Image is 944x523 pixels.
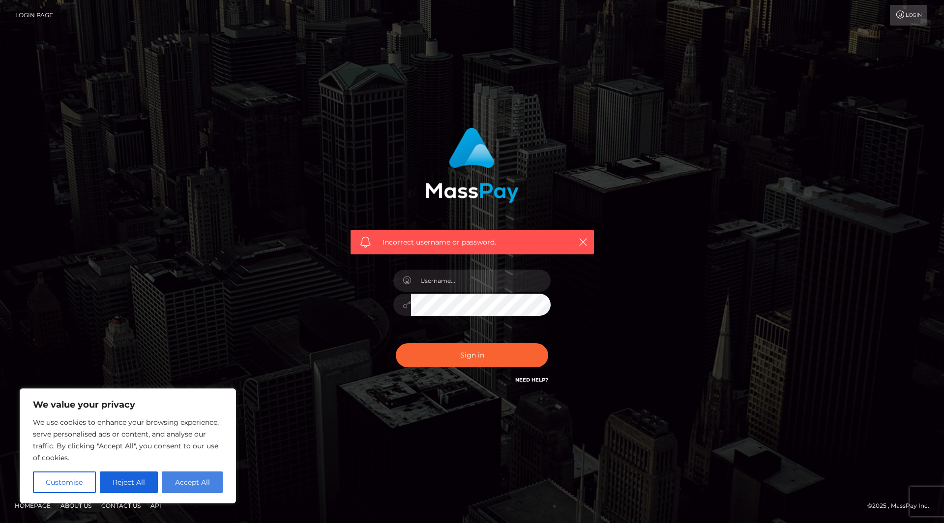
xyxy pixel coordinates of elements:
[15,5,53,26] a: Login Page
[890,5,927,26] a: Login
[396,343,548,367] button: Sign in
[97,498,145,513] a: Contact Us
[425,128,519,203] img: MassPay Login
[20,388,236,503] div: We value your privacy
[147,498,165,513] a: API
[33,471,96,493] button: Customise
[383,237,562,248] span: Incorrect username or password.
[515,377,548,383] a: Need Help?
[162,471,223,493] button: Accept All
[867,500,937,511] div: © 2025 , MassPay Inc.
[57,498,95,513] a: About Us
[11,498,55,513] a: Homepage
[100,471,158,493] button: Reject All
[33,416,223,464] p: We use cookies to enhance your browsing experience, serve personalised ads or content, and analys...
[33,399,223,411] p: We value your privacy
[411,270,551,292] input: Username...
